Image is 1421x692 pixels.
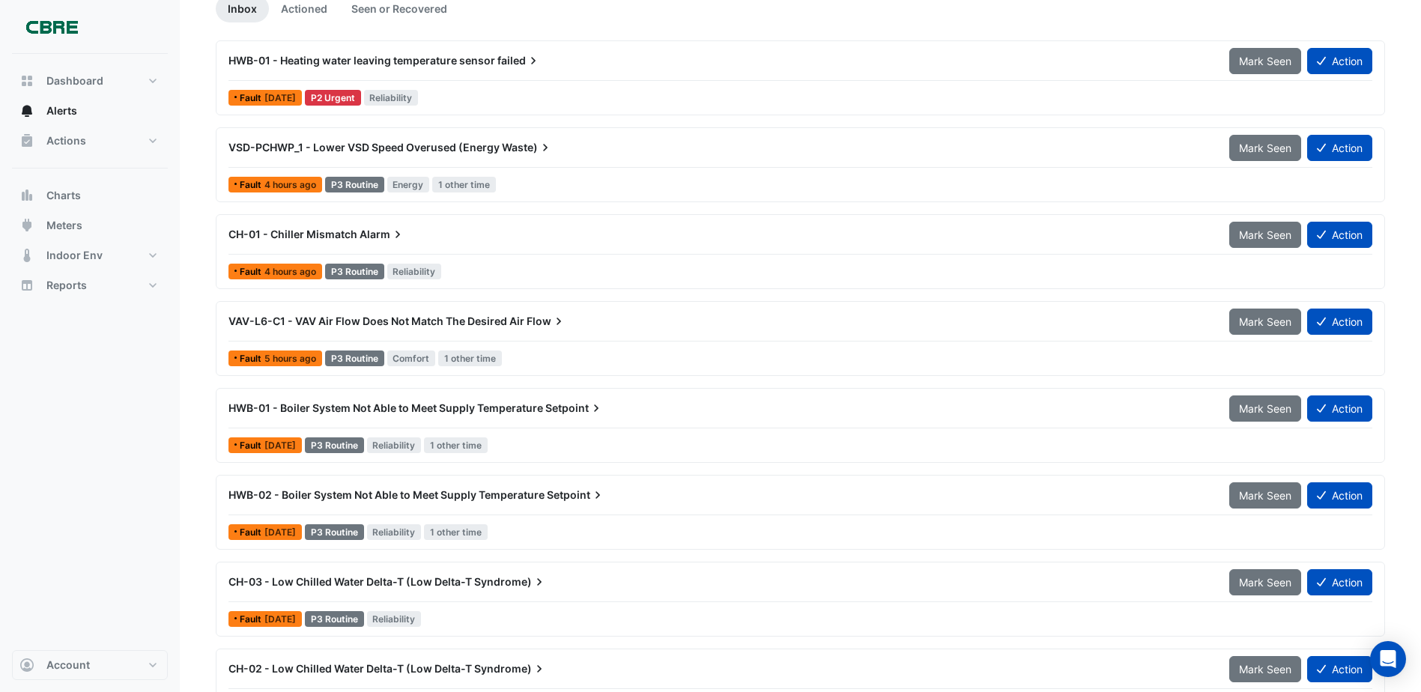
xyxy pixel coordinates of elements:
[228,401,543,414] span: HWB-01 - Boiler System Not Able to Meet Supply Temperature
[547,488,605,503] span: Setpoint
[1229,395,1301,422] button: Mark Seen
[1307,48,1372,74] button: Action
[19,103,34,118] app-icon: Alerts
[228,575,472,588] span: CH-03 - Low Chilled Water Delta-T (Low Delta-T
[474,574,547,589] span: Syndrome)
[1229,135,1301,161] button: Mark Seen
[46,73,103,88] span: Dashboard
[240,441,264,450] span: Fault
[240,354,264,363] span: Fault
[12,126,168,156] button: Actions
[264,353,316,364] span: Thu 25-Sep-2025 09:30 AEST
[1229,482,1301,509] button: Mark Seen
[364,90,419,106] span: Reliability
[1239,228,1291,241] span: Mark Seen
[1307,135,1372,161] button: Action
[1229,309,1301,335] button: Mark Seen
[264,266,316,277] span: Thu 25-Sep-2025 10:15 AEST
[46,278,87,293] span: Reports
[497,53,541,68] span: failed
[1229,656,1301,682] button: Mark Seen
[19,73,34,88] app-icon: Dashboard
[1239,489,1291,502] span: Mark Seen
[305,524,364,540] div: P3 Routine
[502,140,553,155] span: Waste)
[46,103,77,118] span: Alerts
[1239,142,1291,154] span: Mark Seen
[545,401,604,416] span: Setpoint
[367,611,422,627] span: Reliability
[1239,663,1291,676] span: Mark Seen
[1370,641,1406,677] div: Open Intercom Messenger
[19,188,34,203] app-icon: Charts
[240,528,264,537] span: Fault
[1229,222,1301,248] button: Mark Seen
[325,264,384,279] div: P3 Routine
[240,94,264,103] span: Fault
[367,437,422,453] span: Reliability
[46,248,103,263] span: Indoor Env
[240,267,264,276] span: Fault
[305,437,364,453] div: P3 Routine
[325,350,384,366] div: P3 Routine
[19,248,34,263] app-icon: Indoor Env
[240,615,264,624] span: Fault
[432,177,496,192] span: 1 other time
[264,440,296,451] span: Tue 23-Sep-2025 10:00 AEST
[1307,309,1372,335] button: Action
[228,141,500,154] span: VSD-PCHWP_1 - Lower VSD Speed Overused (Energy
[228,488,545,501] span: HWB-02 - Boiler System Not Able to Meet Supply Temperature
[387,177,430,192] span: Energy
[424,524,488,540] span: 1 other time
[46,218,82,233] span: Meters
[228,315,524,327] span: VAV-L6-C1 - VAV Air Flow Does Not Match The Desired Air
[19,278,34,293] app-icon: Reports
[1239,576,1291,589] span: Mark Seen
[228,662,472,675] span: CH-02 - Low Chilled Water Delta-T (Low Delta-T
[12,210,168,240] button: Meters
[1307,395,1372,422] button: Action
[12,66,168,96] button: Dashboard
[12,270,168,300] button: Reports
[46,188,81,203] span: Charts
[264,526,296,538] span: Mon 22-Sep-2025 15:30 AEST
[12,180,168,210] button: Charts
[424,437,488,453] span: 1 other time
[1239,55,1291,67] span: Mark Seen
[527,314,566,329] span: Flow
[438,350,502,366] span: 1 other time
[1229,48,1301,74] button: Mark Seen
[46,658,90,673] span: Account
[1239,315,1291,328] span: Mark Seen
[228,228,357,240] span: CH-01 - Chiller Mismatch
[325,177,384,192] div: P3 Routine
[305,611,364,627] div: P3 Routine
[12,240,168,270] button: Indoor Env
[12,96,168,126] button: Alerts
[18,12,85,42] img: Company Logo
[1307,482,1372,509] button: Action
[240,180,264,189] span: Fault
[19,133,34,148] app-icon: Actions
[12,650,168,680] button: Account
[264,179,316,190] span: Thu 25-Sep-2025 10:15 AEST
[1229,569,1301,595] button: Mark Seen
[367,524,422,540] span: Reliability
[1307,569,1372,595] button: Action
[264,92,296,103] span: Wed 24-Sep-2025 08:15 AEST
[19,218,34,233] app-icon: Meters
[1307,656,1372,682] button: Action
[360,227,405,242] span: Alarm
[305,90,361,106] div: P2 Urgent
[474,661,547,676] span: Syndrome)
[387,264,442,279] span: Reliability
[1239,402,1291,415] span: Mark Seen
[264,613,296,625] span: Tue 16-Sep-2025 17:15 AEST
[46,133,86,148] span: Actions
[1307,222,1372,248] button: Action
[228,54,495,67] span: HWB-01 - Heating water leaving temperature sensor
[387,350,436,366] span: Comfort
